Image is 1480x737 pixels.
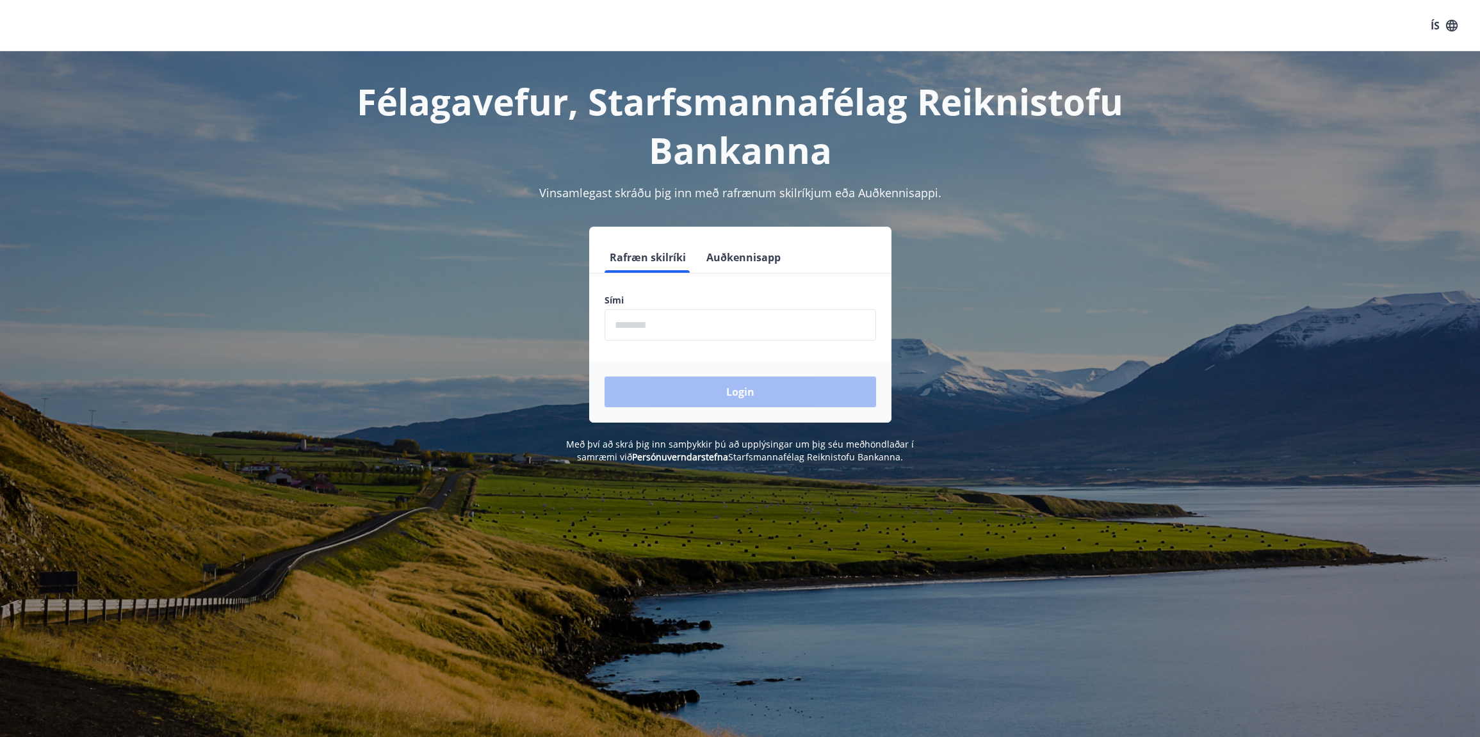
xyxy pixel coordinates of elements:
[605,294,876,307] label: Sími
[566,438,914,463] span: Með því að skrá þig inn samþykkir þú að upplýsingar um þig séu meðhöndlaðar í samræmi við Starfsm...
[605,242,691,273] button: Rafræn skilríki
[701,242,786,273] button: Auðkennisapp
[539,185,941,200] span: Vinsamlegast skráðu þig inn með rafrænum skilríkjum eða Auðkennisappi.
[632,451,728,463] a: Persónuverndarstefna
[295,77,1186,174] h1: Félagavefur, Starfsmannafélag Reiknistofu Bankanna
[1424,14,1465,37] button: ÍS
